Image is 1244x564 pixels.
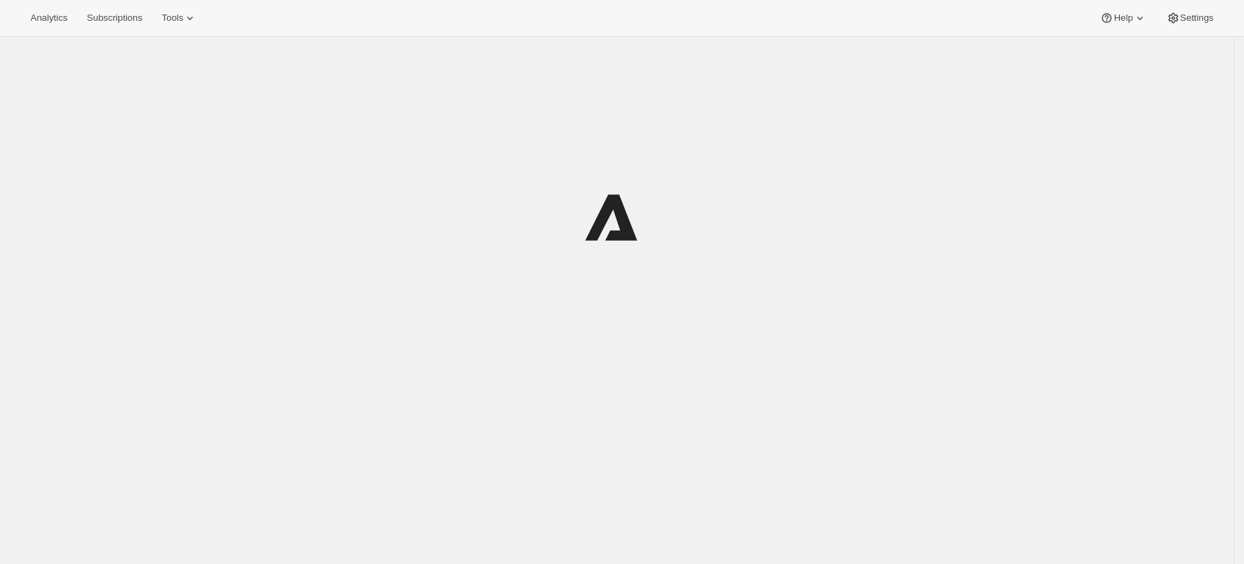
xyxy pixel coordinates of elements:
[22,8,76,28] button: Analytics
[1158,8,1222,28] button: Settings
[153,8,205,28] button: Tools
[1180,12,1213,24] span: Settings
[78,8,150,28] button: Subscriptions
[31,12,67,24] span: Analytics
[87,12,142,24] span: Subscriptions
[162,12,183,24] span: Tools
[1114,12,1132,24] span: Help
[1091,8,1155,28] button: Help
